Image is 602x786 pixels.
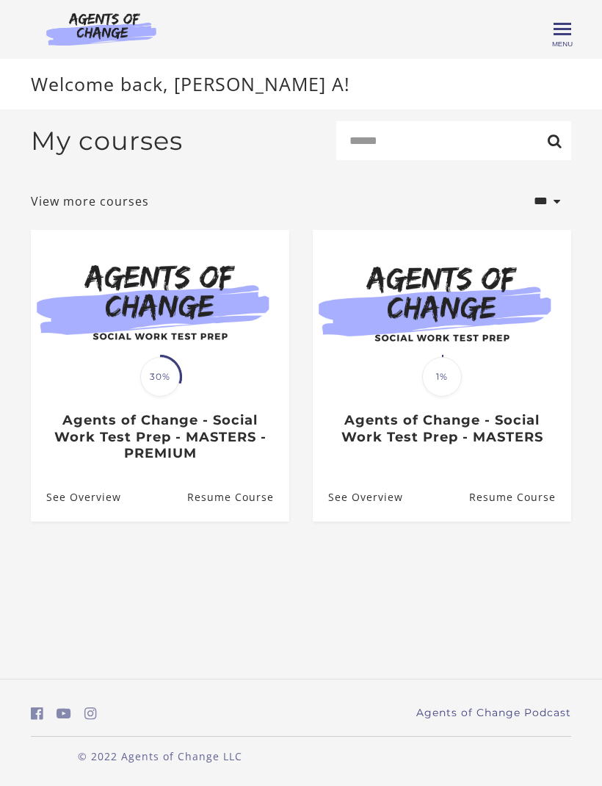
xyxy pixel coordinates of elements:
[554,28,571,30] span: Toggle menu
[313,474,403,522] a: Agents of Change - Social Work Test Prep - MASTERS: See Overview
[31,707,43,721] i: https://www.facebook.com/groups/aswbtestprep (Open in a new window)
[422,357,462,397] span: 1%
[31,126,183,156] h2: My courses
[469,474,571,522] a: Agents of Change - Social Work Test Prep - MASTERS: Resume Course
[187,474,289,522] a: Agents of Change - Social Work Test Prep - MASTERS - PREMIUM: Resume Course
[416,705,571,721] a: Agents of Change Podcast
[31,192,149,210] a: View more courses
[84,707,97,721] i: https://www.instagram.com/agentsofchangeprep/ (Open in a new window)
[46,412,273,462] h3: Agents of Change - Social Work Test Prep - MASTERS - PREMIUM
[31,12,172,46] img: Agents of Change Logo
[554,21,571,38] button: Toggle menu Menu
[328,412,555,445] h3: Agents of Change - Social Work Test Prep - MASTERS
[552,40,573,48] span: Menu
[57,707,71,721] i: https://www.youtube.com/c/AgentsofChangeTestPrepbyMeaganMitchell (Open in a new window)
[31,703,43,724] a: https://www.facebook.com/groups/aswbtestprep (Open in a new window)
[84,703,97,724] a: https://www.instagram.com/agentsofchangeprep/ (Open in a new window)
[57,703,71,724] a: https://www.youtube.com/c/AgentsofChangeTestPrepbyMeaganMitchell (Open in a new window)
[31,474,121,522] a: Agents of Change - Social Work Test Prep - MASTERS - PREMIUM: See Overview
[140,357,180,397] span: 30%
[31,749,289,764] p: © 2022 Agents of Change LLC
[31,71,571,98] p: Welcome back, [PERSON_NAME] A!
